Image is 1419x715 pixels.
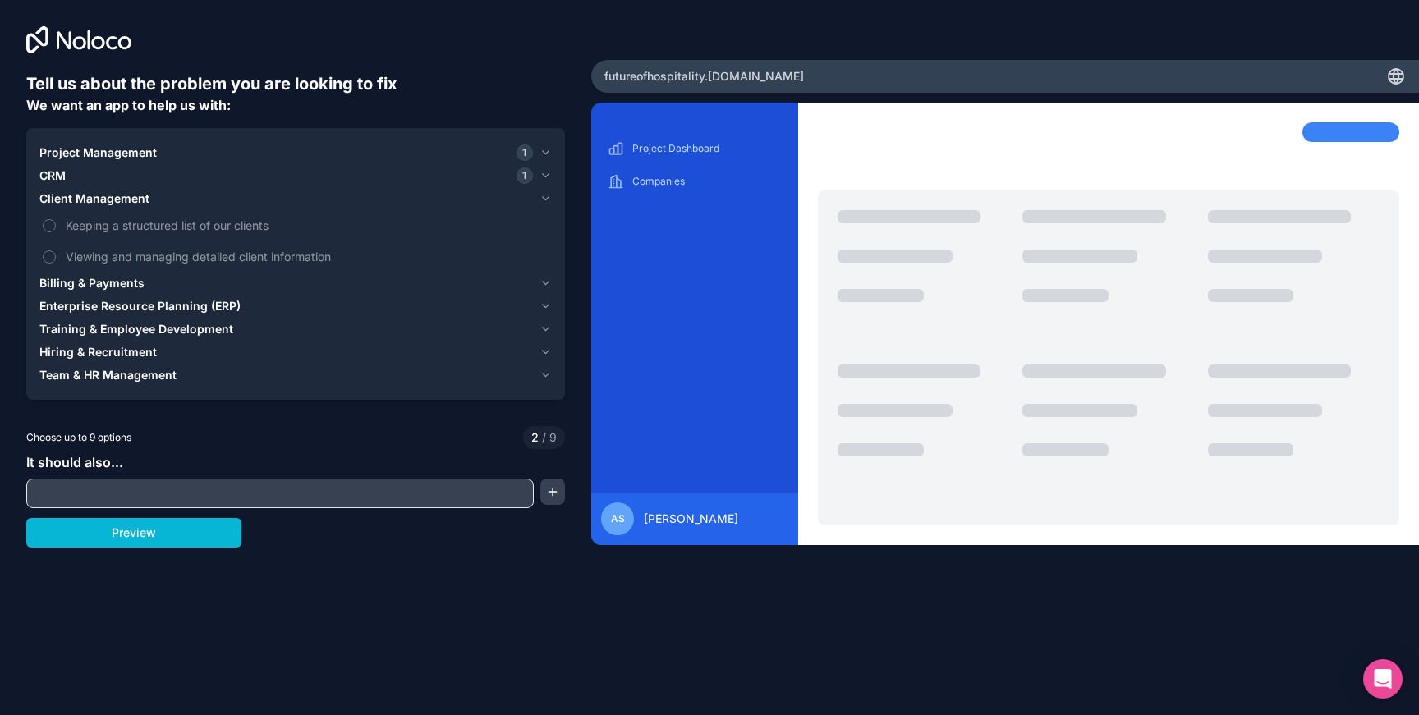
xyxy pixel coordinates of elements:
[542,430,546,444] span: /
[26,72,565,95] h6: Tell us about the problem you are looking to fix
[517,144,533,161] span: 1
[1363,659,1403,699] div: Open Intercom Messenger
[26,430,131,445] span: Choose up to 9 options
[611,512,625,525] span: AS
[43,250,56,264] button: Viewing and managing detailed client information
[39,321,233,337] span: Training & Employee Development
[632,142,782,155] p: Project Dashboard
[39,364,552,387] button: Team & HR Management
[39,275,145,291] span: Billing & Payments
[39,167,66,184] span: CRM
[39,295,552,318] button: Enterprise Resource Planning (ERP)
[644,511,738,527] span: [PERSON_NAME]
[39,141,552,164] button: Project Management1
[632,175,782,188] p: Companies
[66,217,549,234] span: Keeping a structured list of our clients
[26,454,123,470] span: It should also...
[39,164,552,187] button: CRM1
[39,144,157,161] span: Project Management
[39,187,552,210] button: Client Management
[604,68,804,85] span: futureofhospitality .[DOMAIN_NAME]
[39,344,157,360] span: Hiring & Recruitment
[66,248,549,265] span: Viewing and managing detailed client information
[39,298,241,314] span: Enterprise Resource Planning (ERP)
[43,219,56,232] button: Keeping a structured list of our clients
[531,429,539,446] span: 2
[517,167,533,184] span: 1
[26,97,231,113] span: We want an app to help us with:
[39,272,552,295] button: Billing & Payments
[26,518,241,548] button: Preview
[604,135,785,479] div: scrollable content
[39,367,177,383] span: Team & HR Management
[39,318,552,341] button: Training & Employee Development
[539,429,557,446] span: 9
[39,341,552,364] button: Hiring & Recruitment
[39,190,149,207] span: Client Management
[39,210,552,272] div: Client Management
